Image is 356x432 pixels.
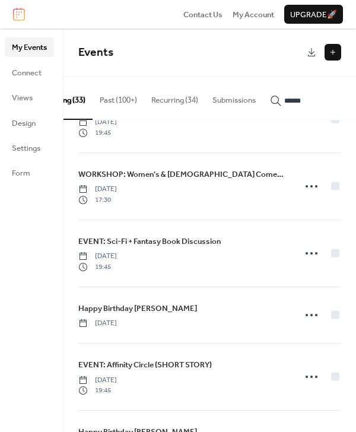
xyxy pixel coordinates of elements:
[12,142,40,154] span: Settings
[12,167,30,179] span: Form
[233,8,274,20] a: My Account
[183,9,223,21] span: Contact Us
[5,163,54,182] a: Form
[205,77,263,118] button: Submissions
[284,5,343,24] button: Upgrade🚀
[12,67,42,79] span: Connect
[5,113,54,132] a: Design
[78,168,288,181] a: WORKSHOP: Women's & [DEMOGRAPHIC_DATA] Comedy Workshop
[78,262,117,272] span: 19:45
[233,9,274,21] span: My Account
[78,184,117,195] span: [DATE]
[78,236,221,247] span: EVENT: Sci-Fi + Fantasy Book Discussion
[12,42,47,53] span: My Events
[290,9,337,21] span: Upgrade 🚀
[12,117,36,129] span: Design
[13,8,25,21] img: logo
[78,169,288,180] span: WORKSHOP: Women's & [DEMOGRAPHIC_DATA] Comedy Workshop
[78,375,117,386] span: [DATE]
[78,42,113,63] span: Events
[93,77,144,118] button: Past (100+)
[12,92,33,104] span: Views
[183,8,223,20] a: Contact Us
[5,37,54,56] a: My Events
[78,385,117,396] span: 19:45
[5,138,54,157] a: Settings
[78,358,212,371] a: EVENT: Affinity Circle (SHORT STORY)
[78,359,212,371] span: EVENT: Affinity Circle (SHORT STORY)
[78,302,197,315] a: Happy Birthday [PERSON_NAME]
[144,77,205,118] button: Recurring (34)
[78,195,117,205] span: 17:30
[78,117,117,128] span: [DATE]
[78,251,117,262] span: [DATE]
[78,318,117,329] span: [DATE]
[5,88,54,107] a: Views
[78,128,117,138] span: 19:45
[78,303,197,315] span: Happy Birthday [PERSON_NAME]
[78,235,221,248] a: EVENT: Sci-Fi + Fantasy Book Discussion
[5,63,54,82] a: Connect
